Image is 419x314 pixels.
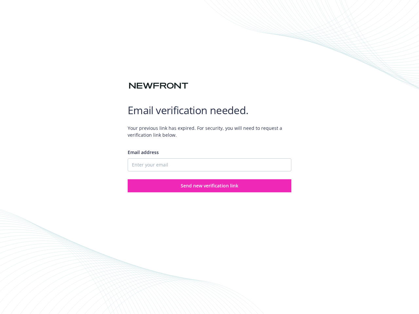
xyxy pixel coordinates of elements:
[128,179,291,192] button: Send new verification link
[128,104,291,117] h1: Email verification needed.
[128,149,159,155] span: Email address
[181,183,238,189] span: Send new verification link
[128,119,291,144] span: Your previous link has expired. For security, you will need to request a verification link below.
[128,158,291,171] input: Enter your email
[128,80,190,92] img: Newfront logo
